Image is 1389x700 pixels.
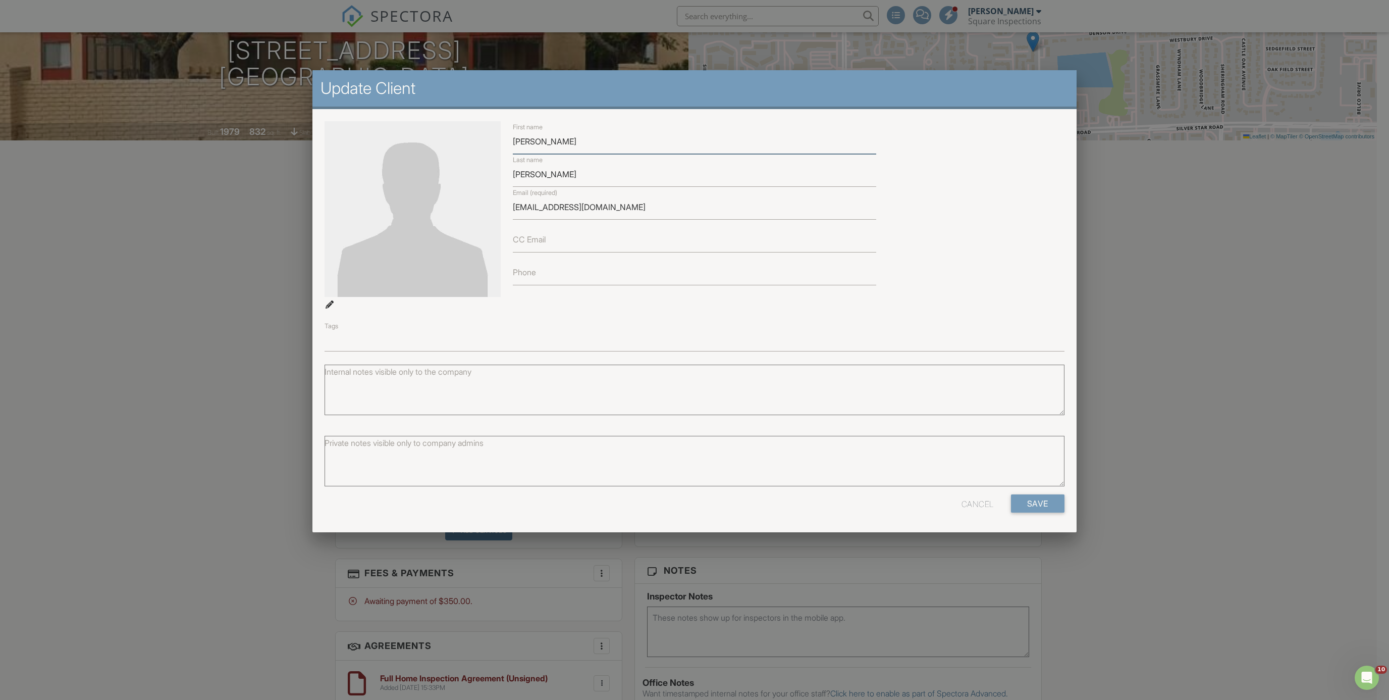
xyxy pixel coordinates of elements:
label: Internal notes visible only to the company [325,366,471,377]
input: Save [1011,494,1064,513]
iframe: Intercom live chat [1355,666,1379,690]
h2: Update Client [320,78,1069,98]
div: Cancel [961,494,994,513]
img: default-user-f0147aede5fd5fa78ca7ade42f37bd4542148d508eef1c3d3ea960f66861d68b.jpg [325,121,500,297]
label: Tags [325,322,338,330]
label: Email (required) [513,188,557,197]
label: First name [513,123,543,132]
label: Private notes visible only to company admins [325,437,484,448]
span: 10 [1375,666,1387,674]
label: Last name [513,156,543,165]
label: CC Email [513,234,546,245]
label: Phone [513,267,536,278]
